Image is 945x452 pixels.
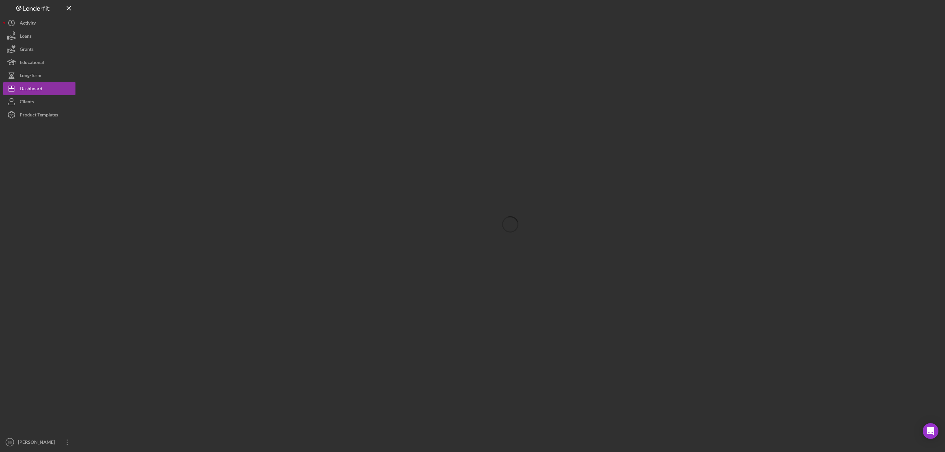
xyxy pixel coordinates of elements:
[923,423,938,439] div: Open Intercom Messenger
[3,108,75,121] button: Product Templates
[20,82,42,97] div: Dashboard
[20,56,44,71] div: Educational
[3,56,75,69] button: Educational
[3,30,75,43] button: Loans
[3,16,75,30] button: Activity
[3,43,75,56] button: Grants
[20,95,34,110] div: Clients
[20,69,41,84] div: Long-Term
[20,30,31,44] div: Loans
[8,441,12,444] text: SS
[3,69,75,82] button: Long-Term
[20,43,33,57] div: Grants
[20,108,58,123] div: Product Templates
[3,82,75,95] button: Dashboard
[20,16,36,31] div: Activity
[3,95,75,108] button: Clients
[16,436,59,450] div: [PERSON_NAME]
[3,436,75,449] button: SS[PERSON_NAME]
